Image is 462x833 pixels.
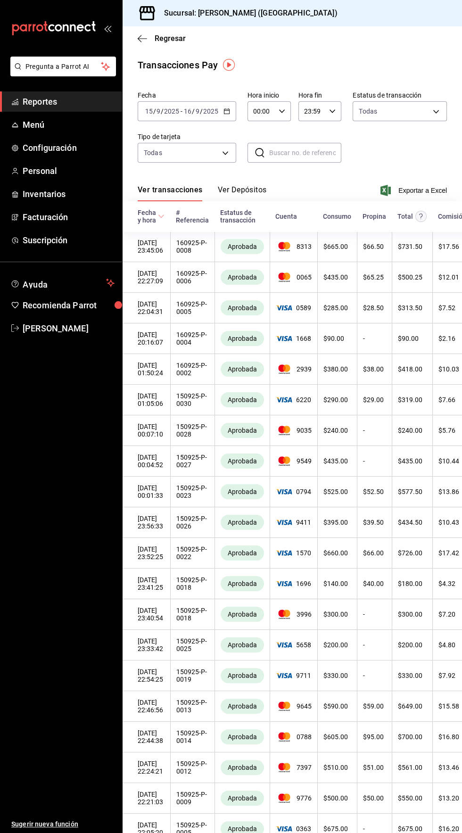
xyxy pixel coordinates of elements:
span: $ 10.03 [438,365,459,373]
td: [DATE] 23:33:42 [123,630,170,660]
span: Personal [23,165,115,177]
td: - [357,599,392,630]
img: Tooltip marker [223,59,235,71]
span: 6220 [276,396,312,404]
div: Transacciones cobradas de manera exitosa. [221,454,264,469]
span: $ 59.00 [363,702,384,710]
span: $ 90.00 [323,335,344,342]
span: $ 649.00 [398,702,422,710]
span: 3996 [276,610,312,619]
td: [DATE] 20:16:07 [123,323,170,354]
span: $ 240.00 [323,427,348,434]
span: $ 140.00 [323,580,348,587]
span: / [153,107,156,115]
div: Transacciones cobradas de manera exitosa. [221,362,264,377]
div: Transacciones cobradas de manera exitosa. [221,729,264,744]
td: 160925-P-0004 [170,323,214,354]
span: $ 500.00 [323,794,348,802]
button: Regresar [138,34,186,43]
input: -- [195,107,200,115]
span: $ 700.00 [398,733,422,741]
span: Aprobada [224,519,261,526]
span: Todas [359,107,377,116]
div: Transacciones cobradas de manera exitosa. [221,423,264,438]
td: [DATE] 01:50:24 [123,354,170,385]
td: [DATE] 22:21:03 [123,783,170,814]
span: $ 4.80 [438,641,455,649]
span: $ 726.00 [398,549,422,557]
label: Hora fin [298,92,342,99]
div: Transacciones cobradas de manera exitosa. [221,760,264,775]
span: Suscripción [23,234,115,247]
span: / [161,107,164,115]
span: Aprobada [224,641,261,649]
span: $ 435.00 [323,457,348,465]
td: [DATE] 00:04:52 [123,446,170,477]
span: [PERSON_NAME] [23,322,115,335]
div: Propina [363,213,386,220]
span: Aprobada [224,304,261,312]
span: $ 51.00 [363,764,384,771]
span: $ 13.86 [438,488,459,495]
span: $ 90.00 [398,335,419,342]
span: $ 28.50 [363,304,384,312]
button: Ver transacciones [138,185,203,201]
span: $ 50.00 [363,794,384,802]
label: Fecha [138,92,236,99]
span: $ 319.00 [398,396,422,404]
span: 0589 [276,304,312,312]
span: $ 525.00 [323,488,348,495]
span: Menú [23,118,115,131]
span: $ 16.20 [438,825,459,833]
div: Transacciones cobradas de manera exitosa. [221,607,264,622]
span: $ 665.00 [323,243,348,250]
div: # Referencia [176,209,209,224]
div: Transacciones cobradas de manera exitosa. [221,515,264,530]
td: 160925-P-0008 [170,231,214,262]
span: Aprobada [224,580,261,587]
span: $ 300.00 [323,610,348,618]
div: Transacciones cobradas de manera exitosa. [221,637,264,652]
div: Transacciones cobradas de manera exitosa. [221,484,264,499]
div: Transacciones cobradas de manera exitosa. [221,576,264,591]
span: 0788 [276,732,312,742]
div: Transacciones cobradas de manera exitosa. [221,331,264,346]
label: Tipo de tarjeta [138,133,236,140]
div: Transacciones cobradas de manera exitosa. [221,300,264,315]
span: Aprobada [224,488,261,495]
span: $ 240.00 [398,427,422,434]
span: $ 380.00 [323,365,348,373]
span: Aprobada [224,672,261,679]
span: $ 313.50 [398,304,422,312]
span: Reportes [23,95,115,108]
span: $ 577.50 [398,488,422,495]
span: Regresar [155,34,186,43]
span: 9776 [276,793,312,803]
label: Hora inicio [247,92,291,99]
span: Pregunta a Parrot AI [25,62,101,72]
span: Aprobada [224,794,261,802]
td: 150925-P-0018 [170,569,214,599]
span: $ 40.00 [363,580,384,587]
span: 7397 [276,763,312,772]
input: ---- [203,107,219,115]
span: $ 7.92 [438,672,455,679]
td: 150925-P-0012 [170,752,214,783]
div: Estatus de transacción [220,209,264,224]
input: Buscar no. de referencia [269,143,342,162]
td: - [357,630,392,660]
span: Aprobada [224,335,261,342]
label: Estatus de transacción [353,92,447,99]
span: 9411 [276,519,312,526]
input: ---- [164,107,180,115]
span: 1696 [276,580,312,587]
span: Configuración [23,141,115,154]
span: $ 15.58 [438,702,459,710]
span: Exportar a Excel [382,185,447,196]
span: $ 13.46 [438,764,459,771]
td: [DATE] 22:46:56 [123,691,170,722]
td: 150925-P-0022 [170,538,214,569]
td: 150925-P-0014 [170,722,214,752]
span: Aprobada [224,733,261,741]
td: - [357,323,392,354]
